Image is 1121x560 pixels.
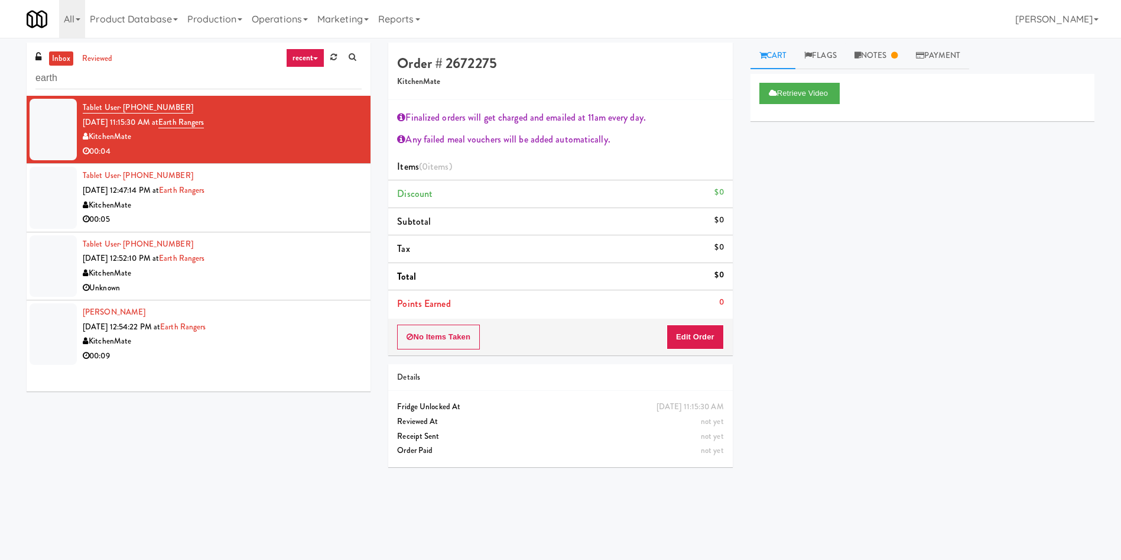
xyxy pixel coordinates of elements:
div: 00:09 [83,349,362,364]
a: Earth Rangers [158,116,204,128]
a: Earth Rangers [159,184,204,196]
a: inbox [49,51,73,66]
span: [DATE] 11:15:30 AM at [83,116,158,128]
li: Tablet User· [PHONE_NUMBER][DATE] 12:47:14 PM atEarth RangersKitchenMate00:05 [27,164,371,232]
div: $0 [714,185,723,200]
div: $0 [714,268,723,283]
a: Earth Rangers [159,253,204,264]
span: [DATE] 12:52:10 PM at [83,253,159,264]
span: · [PHONE_NUMBER] [119,170,193,181]
li: [PERSON_NAME][DATE] 12:54:22 PM atEarth RangersKitchenMate00:09 [27,300,371,368]
button: Edit Order [667,325,724,349]
a: Flags [795,43,846,69]
span: not yet [701,430,724,442]
div: KitchenMate [83,334,362,349]
input: Search vision orders [35,67,362,89]
a: Payment [907,43,970,69]
span: · [PHONE_NUMBER] [119,102,193,113]
span: Discount [397,187,433,200]
a: Tablet User· [PHONE_NUMBER] [83,102,193,114]
a: recent [286,48,325,67]
a: [PERSON_NAME] [83,306,145,318]
button: No Items Taken [397,325,480,349]
a: Earth Rangers [160,321,206,332]
div: Finalized orders will get charged and emailed at 11am every day. [397,109,723,127]
div: 00:05 [83,212,362,227]
span: [DATE] 12:54:22 PM at [83,321,160,332]
h5: KitchenMate [397,77,723,86]
div: Fridge Unlocked At [397,400,723,415]
span: Items [397,160,451,173]
div: $0 [714,213,723,228]
span: not yet [701,445,724,456]
span: not yet [701,416,724,427]
div: 0 [719,295,724,310]
div: KitchenMate [83,198,362,213]
div: Reviewed At [397,415,723,429]
h4: Order # 2672275 [397,56,723,71]
div: Receipt Sent [397,429,723,444]
div: [DATE] 11:15:30 AM [657,400,724,415]
div: Order Paid [397,444,723,458]
span: Points Earned [397,297,450,310]
a: Cart [750,43,796,69]
a: reviewed [79,51,116,66]
span: Total [397,270,416,283]
li: Tablet User· [PHONE_NUMBER][DATE] 12:52:10 PM atEarth RangersKitchenMateUnknown [27,232,371,300]
a: Notes [846,43,907,69]
div: 00:04 [83,144,362,159]
span: · [PHONE_NUMBER] [119,238,193,250]
a: Tablet User· [PHONE_NUMBER] [83,170,193,181]
a: Tablet User· [PHONE_NUMBER] [83,238,193,250]
li: Tablet User· [PHONE_NUMBER][DATE] 11:15:30 AM atEarth RangersKitchenMate00:04 [27,96,371,164]
ng-pluralize: items [428,160,449,173]
span: [DATE] 12:47:14 PM at [83,184,159,196]
div: Unknown [83,281,362,296]
div: KitchenMate [83,130,362,144]
div: $0 [714,240,723,255]
div: Any failed meal vouchers will be added automatically. [397,131,723,148]
img: Micromart [27,9,47,30]
div: Details [397,370,723,385]
span: Tax [397,242,410,255]
button: Retrieve Video [759,83,840,104]
span: Subtotal [397,215,431,228]
span: (0 ) [419,160,452,173]
div: KitchenMate [83,266,362,281]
